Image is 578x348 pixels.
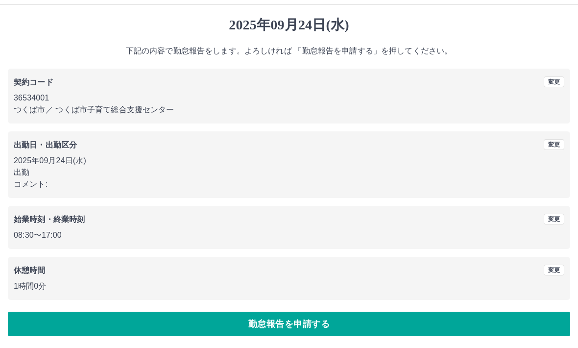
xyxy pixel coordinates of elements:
[8,17,570,34] h1: 2025年09月24日(水)
[544,265,564,276] button: 変更
[14,179,564,191] p: コメント:
[14,230,564,242] p: 08:30 〜 17:00
[14,216,85,224] b: 始業時刻・終業時刻
[14,104,564,116] p: つくば市 ／ つくば市子育て総合支援センター
[14,93,564,104] p: 36534001
[14,167,564,179] p: 出勤
[8,46,570,57] p: 下記の内容で勤怠報告をします。よろしければ 「勤怠報告を申請する」を押してください。
[544,77,564,88] button: 変更
[14,78,53,87] b: 契約コード
[14,141,77,149] b: 出勤日・出勤区分
[544,214,564,225] button: 変更
[544,140,564,150] button: 変更
[8,312,570,337] button: 勤怠報告を申請する
[14,155,564,167] p: 2025年09月24日(水)
[14,281,564,293] p: 1時間0分
[14,267,46,275] b: 休憩時間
